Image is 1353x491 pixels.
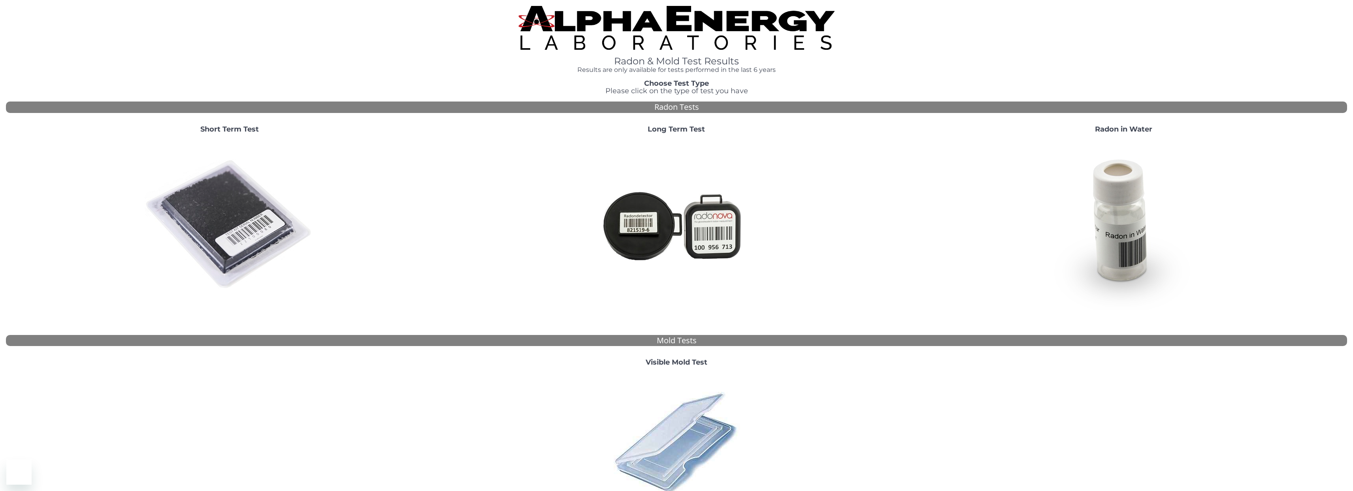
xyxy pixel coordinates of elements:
strong: Choose Test Type [644,79,709,88]
img: ShortTerm.jpg [145,140,315,310]
div: Mold Tests [6,335,1347,346]
strong: Radon in Water [1095,125,1152,134]
h4: Results are only available for tests performed in the last 6 years [408,66,945,73]
iframe: Button to launch messaging window [6,459,32,485]
div: Radon Tests [6,102,1347,113]
strong: Short Term Test [200,125,259,134]
img: Radtrak2vsRadtrak3.jpg [592,140,761,310]
strong: Visible Mold Test [646,358,707,367]
img: RadoninWater.jpg [1038,140,1208,310]
strong: Long Term Test [648,125,705,134]
h1: Radon & Mold Test Results [408,56,945,66]
span: Please click on the type of test you have [605,87,748,95]
img: TightCrop.jpg [518,6,835,50]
